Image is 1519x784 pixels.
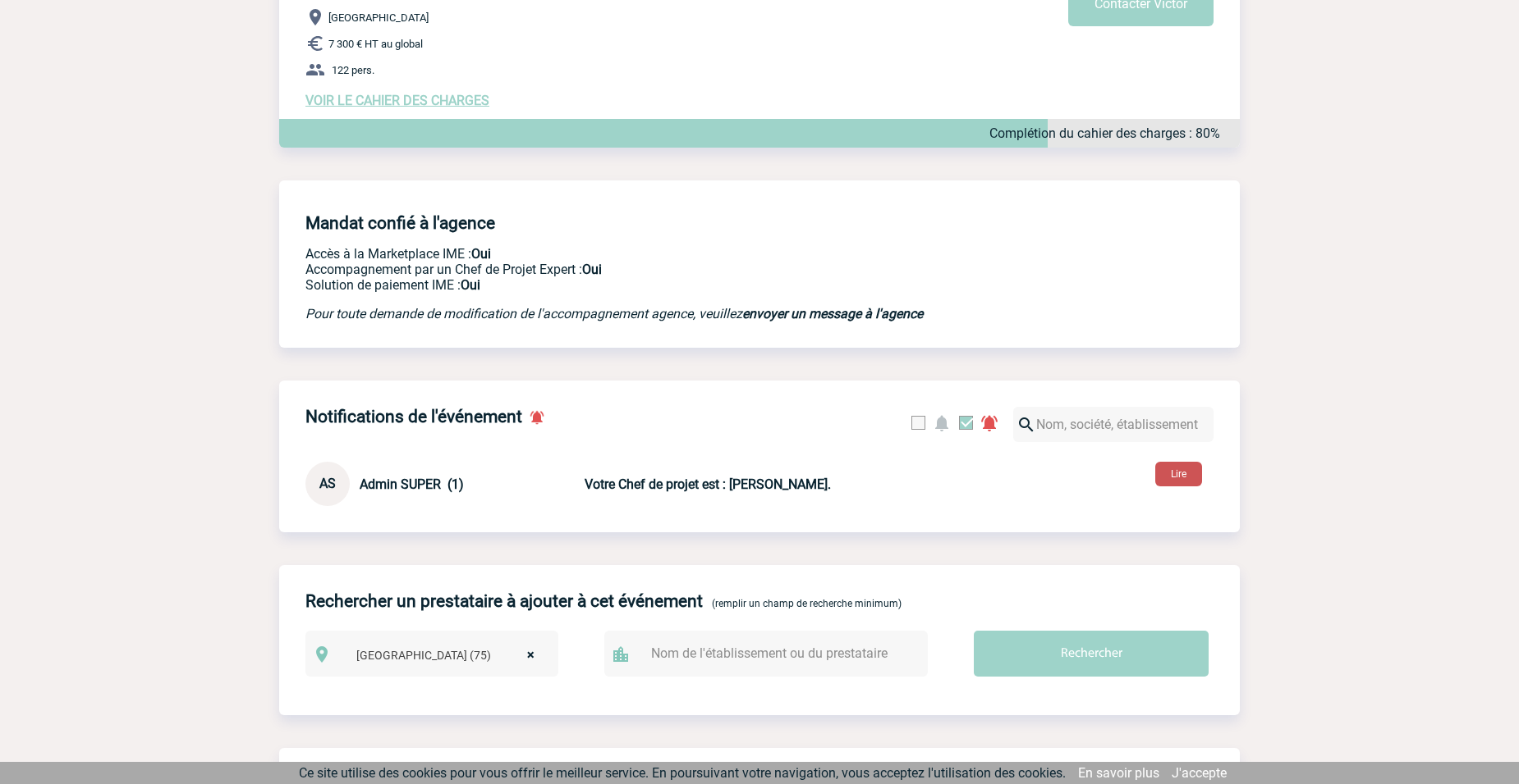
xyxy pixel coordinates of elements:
input: Nom de l'établissement ou du prestataire [647,641,902,665]
a: En savoir plus [1078,765,1159,781]
b: Oui [582,262,602,277]
b: Votre Chef de projet est : [PERSON_NAME]. [585,476,831,492]
input: Rechercher [974,631,1209,677]
em: Pour toute demande de modification de l'accompagnement agence, veuillez [305,306,923,321]
h4: Rechercher un prestataire à ajouter à cet événement [305,591,703,611]
b: Oui [461,277,480,293]
p: Prestation payante [305,262,987,277]
a: Lire [1142,465,1215,481]
h4: Notifications de l'événement [305,407,522,426]
a: envoyer un message à l'agence [742,306,923,321]
div: Conversation privée : Client - Agence [305,462,581,506]
span: Ce site utilise des cookies pour vous offrir le meilleur service. En poursuivant votre navigation... [299,765,1066,781]
a: VOIR LE CAHIER DES CHARGES [305,93,489,108]
p: Conformité aux process achat client, Prise en charge de la facturation, Mutualisation de plusieur... [305,277,987,293]
span: AS [319,476,336,491]
a: J'accepte [1172,765,1227,781]
b: Oui [471,246,491,262]
span: (remplir un champ de recherche minimum) [712,598,902,609]
h4: Mandat confié à l'agence [305,213,495,233]
span: Paris (75) [350,644,551,667]
span: × [527,644,535,667]
button: Lire [1155,462,1202,486]
span: [GEOGRAPHIC_DATA] [328,11,429,24]
span: 7 300 € HT au global [328,38,423,50]
span: 122 pers. [332,64,374,76]
p: Accès à la Marketplace IME : [305,246,987,262]
a: AS Admin SUPER (1) Votre Chef de projet est : [PERSON_NAME]. [305,476,971,491]
span: Admin SUPER (1) [360,476,464,492]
